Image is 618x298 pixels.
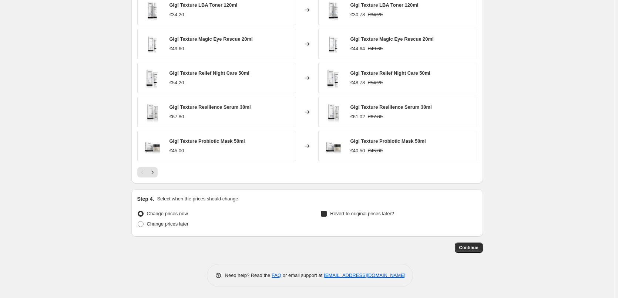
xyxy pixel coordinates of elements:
span: Gigi Texture Resilience Serum 30ml [350,104,432,110]
span: Gigi Texture Resilience Serum 30ml [169,104,251,110]
a: FAQ [272,272,281,278]
button: Next [147,167,158,177]
span: Revert to original prices later? [330,211,394,216]
button: Continue [455,243,483,253]
img: gigi-texture-probiotic-mask-50ml-387645_80x.png [141,135,164,157]
span: Gigi Texture Relief Night Care 50ml [169,70,249,76]
span: €54.20 [169,80,184,85]
span: Continue [459,245,478,251]
span: €34.20 [368,12,383,17]
h2: Step 4. [137,195,154,203]
span: Gigi Texture Relief Night Care 50ml [350,70,430,76]
img: gigi-texture-magic-eye-rescue-20ml-599046_80x.png [141,33,164,55]
span: €44.64 [350,46,365,51]
span: Gigi Texture LBA Toner 120ml [350,2,419,8]
span: Gigi Texture LBA Toner 120ml [169,2,238,8]
span: €67.80 [368,114,383,119]
span: €67.80 [169,114,184,119]
span: €61.02 [350,114,365,119]
img: gigi-texture-relief-night-care-50ml-231552_80x.png [141,67,164,89]
span: €30.78 [350,12,365,17]
img: gigi-texture-resilience-serum-30ml-628702_80x.png [322,101,345,123]
span: €45.00 [169,148,184,153]
span: Gigi Texture Magic Eye Rescue 20ml [169,36,253,42]
img: gigi-texture-relief-night-care-50ml-231552_80x.png [322,67,345,89]
span: €45.00 [368,148,383,153]
span: Gigi Texture Magic Eye Rescue 20ml [350,36,434,42]
span: Gigi Texture Probiotic Mask 50ml [169,138,245,144]
a: [EMAIL_ADDRESS][DOMAIN_NAME] [324,272,405,278]
span: Gigi Texture Probiotic Mask 50ml [350,138,426,144]
img: gigi-texture-resilience-serum-30ml-628702_80x.png [141,101,164,123]
span: €49.60 [368,46,383,51]
img: gigi-texture-magic-eye-rescue-20ml-599046_80x.png [322,33,345,55]
span: €49.60 [169,46,184,51]
img: gigi-texture-probiotic-mask-50ml-387645_80x.png [322,135,345,157]
p: Select when the prices should change [157,195,238,203]
span: or email support at [281,272,324,278]
span: €48.78 [350,80,365,85]
span: Change prices later [147,221,189,227]
span: €34.20 [169,12,184,17]
nav: Pagination [137,167,158,177]
span: €40.50 [350,148,365,153]
span: Need help? Read the [225,272,272,278]
span: Change prices now [147,211,188,216]
span: €54.20 [368,80,383,85]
